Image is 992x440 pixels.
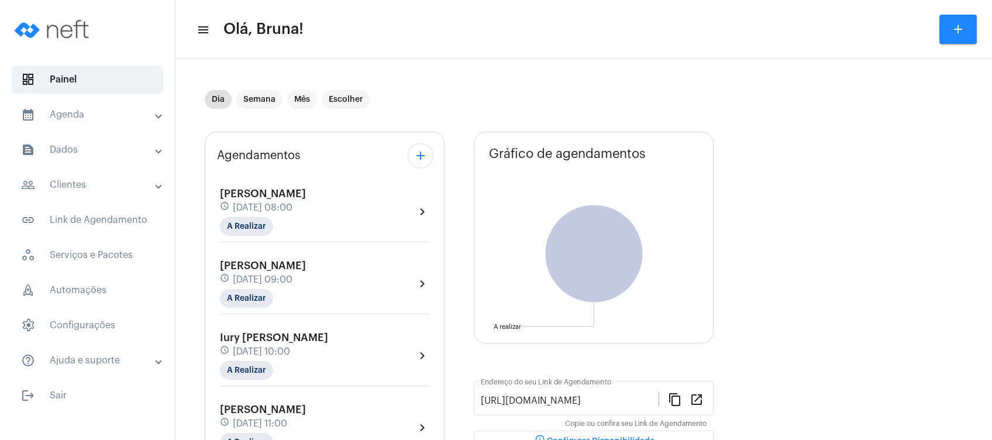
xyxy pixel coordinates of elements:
[220,361,273,380] mat-chip: A Realizar
[12,381,163,410] span: Sair
[233,346,290,357] span: [DATE] 10:00
[7,346,175,374] mat-expansion-panel-header: sidenav iconAjuda e suporte
[220,201,230,214] mat-icon: schedule
[223,20,304,39] span: Olá, Bruna!
[220,345,230,358] mat-icon: schedule
[21,143,156,157] mat-panel-title: Dados
[233,274,292,285] span: [DATE] 09:00
[220,188,306,199] span: [PERSON_NAME]
[217,149,301,162] span: Agendamentos
[12,66,163,94] span: Painel
[415,205,429,219] mat-icon: chevron_right
[287,90,317,109] mat-chip: Mês
[220,289,273,308] mat-chip: A Realizar
[415,421,429,435] mat-icon: chevron_right
[21,389,35,403] mat-icon: sidenav icon
[21,353,35,367] mat-icon: sidenav icon
[233,418,287,429] span: [DATE] 11:00
[21,178,156,192] mat-panel-title: Clientes
[220,404,306,415] span: [PERSON_NAME]
[21,353,156,367] mat-panel-title: Ajuda e suporte
[220,260,306,271] span: [PERSON_NAME]
[494,324,521,330] text: A realizar
[21,283,35,297] span: sidenav icon
[205,90,232,109] mat-chip: Dia
[7,136,175,164] mat-expansion-panel-header: sidenav iconDados
[220,332,328,343] span: Iury [PERSON_NAME]
[7,101,175,129] mat-expansion-panel-header: sidenav iconAgenda
[415,277,429,291] mat-icon: chevron_right
[414,149,428,163] mat-icon: add
[9,6,97,53] img: logo-neft-novo-2.png
[668,392,682,406] mat-icon: content_copy
[489,147,646,161] span: Gráfico de agendamentos
[565,420,707,428] mat-hint: Copie ou confira seu Link de Agendamento
[951,22,965,36] mat-icon: add
[12,311,163,339] span: Configurações
[21,73,35,87] span: sidenav icon
[415,349,429,363] mat-icon: chevron_right
[21,248,35,262] span: sidenav icon
[21,108,35,122] mat-icon: sidenav icon
[233,202,292,213] span: [DATE] 08:00
[21,318,35,332] span: sidenav icon
[7,171,175,199] mat-expansion-panel-header: sidenav iconClientes
[12,206,163,234] span: Link de Agendamento
[220,417,230,430] mat-icon: schedule
[220,273,230,286] mat-icon: schedule
[21,143,35,157] mat-icon: sidenav icon
[236,90,283,109] mat-chip: Semana
[21,213,35,227] mat-icon: sidenav icon
[690,392,704,406] mat-icon: open_in_new
[322,90,370,109] mat-chip: Escolher
[21,108,156,122] mat-panel-title: Agenda
[12,241,163,269] span: Serviços e Pacotes
[481,396,659,406] input: Link
[197,23,208,37] mat-icon: sidenav icon
[12,276,163,304] span: Automações
[21,178,35,192] mat-icon: sidenav icon
[220,217,273,236] mat-chip: A Realizar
